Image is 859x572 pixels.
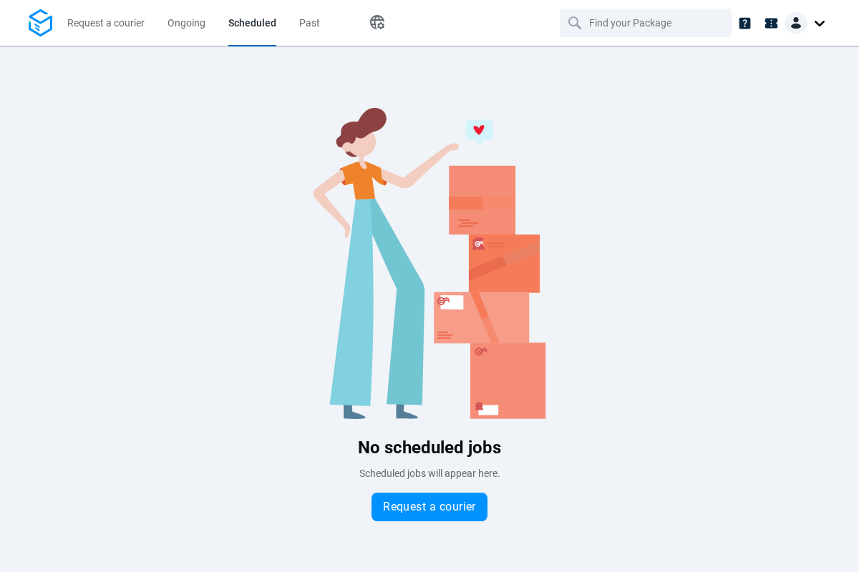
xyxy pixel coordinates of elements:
[383,501,476,513] span: Request a courier
[67,17,145,29] span: Request a courier
[29,9,52,37] img: Logo
[785,11,807,34] img: Client
[168,17,205,29] span: Ongoing
[589,9,705,36] input: Find your Package
[228,17,276,29] span: Scheduled
[358,438,501,458] span: No scheduled jobs
[372,493,487,521] button: Request a courier
[299,17,320,29] span: Past
[215,97,644,419] img: Blank slate
[359,468,500,479] span: Scheduled jobs will appear here.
